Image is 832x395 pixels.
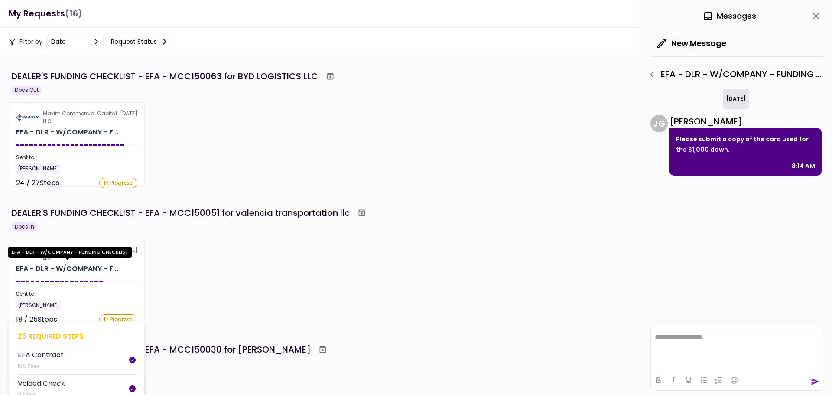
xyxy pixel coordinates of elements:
[8,247,132,258] div: EFA - DLR - W/COMPANY - FUNDING CHECKLIST
[43,246,120,262] div: Maxim Commercial Capital LLC
[811,377,819,386] button: send
[16,290,137,298] div: Sent to:
[107,34,172,49] button: Request status
[16,153,137,161] div: Sent to:
[11,222,38,231] div: Docs In
[18,331,136,342] div: 25 required steps
[16,264,118,274] div: EFA - DLR - W/COMPANY - FUNDING CHECKLIST
[43,110,120,125] div: Maxim Commercial Capital LLC
[16,127,118,137] div: EFA - DLR - W/COMPANY - FUNDING CHECKLIST
[11,343,311,356] div: DEALER'S FUNDING CHECKLIST - EFA - MCC150030 for [PERSON_NAME]
[9,5,82,23] h1: My Requests
[712,374,726,386] button: Numbered list
[651,374,666,386] button: Bold
[644,67,823,82] div: EFA - DLR - W/COMPANY - FUNDING CHECKLIST - Proof of Down Payment 1
[651,326,823,370] iframe: Rich Text Area
[696,374,711,386] button: Bullet list
[322,69,338,84] button: Archive workflow
[16,178,59,188] div: 24 / 27 Steps
[727,374,741,386] button: Emojis
[65,5,82,23] span: (16)
[18,378,65,389] div: Voided Check
[681,374,696,386] button: Underline
[18,349,64,360] div: EFA Contract
[47,34,104,49] button: date
[99,314,137,325] div: In Progress
[16,110,137,125] div: [DATE]
[16,163,61,174] div: [PERSON_NAME]
[669,115,822,128] div: [PERSON_NAME]
[676,134,815,155] p: Please submit a copy of the card used for the $1,000 down.
[666,374,681,386] button: Italic
[723,89,749,109] div: [DATE]
[16,300,61,311] div: [PERSON_NAME]
[354,205,370,221] button: Archive workflow
[650,32,733,55] button: New Message
[11,206,350,219] div: DEALER'S FUNDING CHECKLIST - EFA - MCC150051 for valencia transportation llc
[650,115,668,132] div: J G
[16,246,137,262] div: [DATE]
[315,342,331,357] button: Archive workflow
[11,70,318,83] div: DEALER'S FUNDING CHECKLIST - EFA - MCC150063 for BYD LOGISTICS LLC
[16,314,57,325] div: 18 / 25 Steps
[18,362,64,371] div: No Files
[9,34,172,49] div: Filter by:
[703,10,756,23] div: Messages
[51,37,66,46] div: date
[16,114,39,121] img: Partner logo
[809,9,823,23] button: close
[792,161,815,171] div: 8:14 AM
[11,86,42,95] div: Docs Out
[99,178,137,188] div: In Progress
